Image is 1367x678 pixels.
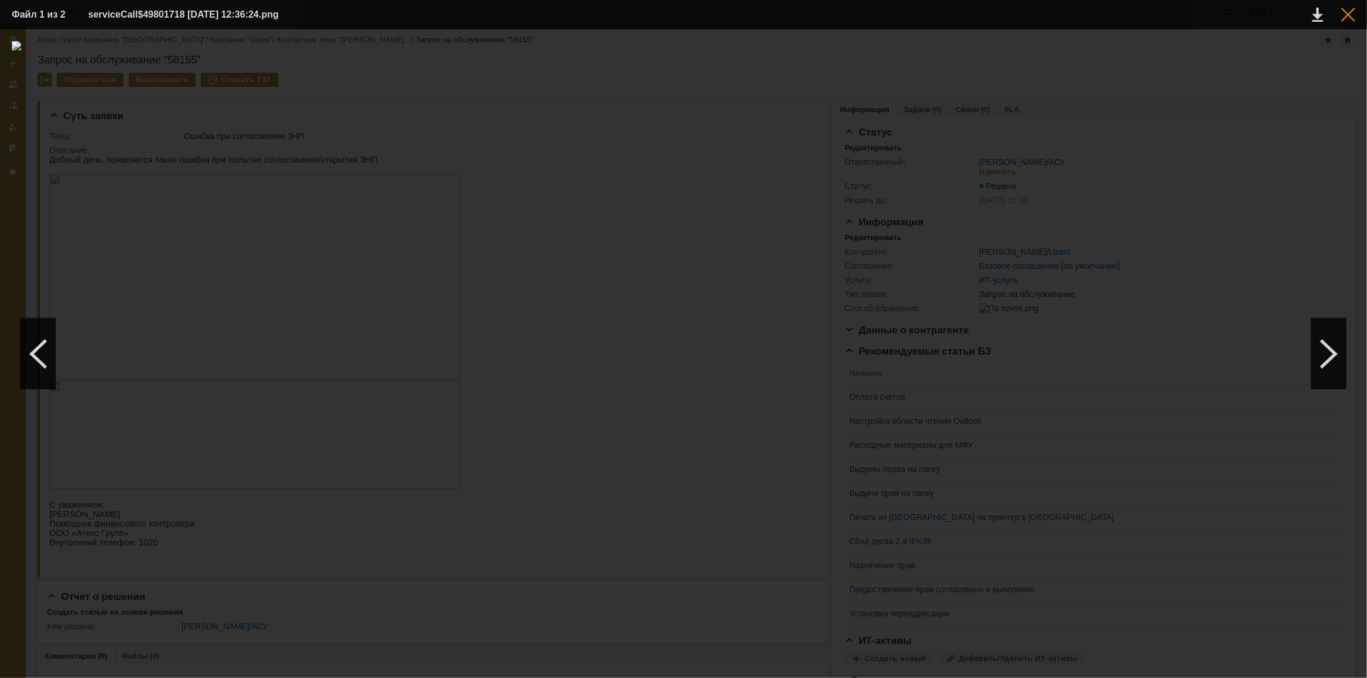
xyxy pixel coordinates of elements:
img: download [12,41,1355,666]
div: serviceCall$49801718 [DATE] 12:36:24.png [88,8,308,22]
div: Закрыть окно (Esc) [1341,8,1355,22]
div: Файл 1 из 2 [12,10,70,19]
div: Следующий файл [1311,319,1346,389]
div: Предыдущий файл [21,319,56,389]
div: Скачать файл [1312,8,1323,22]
